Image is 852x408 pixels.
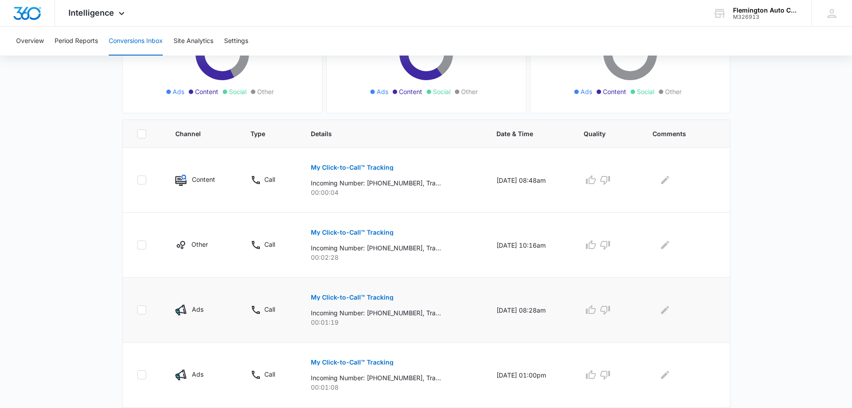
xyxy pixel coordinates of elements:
[311,157,394,178] button: My Click-to-Call™ Tracking
[224,27,248,56] button: Settings
[311,373,441,382] p: Incoming Number: [PHONE_NUMBER], Tracking Number: [PHONE_NUMBER], Ring To: [PHONE_NUMBER], Caller...
[264,240,275,249] p: Call
[311,382,475,392] p: 00:01:08
[311,352,394,373] button: My Click-to-Call™ Tracking
[311,359,394,365] p: My Click-to-Call™ Tracking
[311,164,394,171] p: My Click-to-Call™ Tracking
[637,87,654,96] span: Social
[109,27,163,56] button: Conversions Inbox
[311,188,475,197] p: 00:00:04
[377,87,388,96] span: Ads
[311,253,475,262] p: 00:02:28
[192,305,203,314] p: Ads
[603,87,626,96] span: Content
[496,129,549,138] span: Date & Time
[191,240,208,249] p: Other
[55,27,98,56] button: Period Reports
[311,229,394,236] p: My Click-to-Call™ Tracking
[486,343,573,408] td: [DATE] 01:00pm
[192,175,215,184] p: Content
[250,129,276,138] span: Type
[581,87,592,96] span: Ads
[311,243,441,253] p: Incoming Number: [PHONE_NUMBER], Tracking Number: [PHONE_NUMBER], Ring To: [PHONE_NUMBER], Caller...
[486,213,573,278] td: [DATE] 10:16am
[658,238,672,252] button: Edit Comments
[584,129,618,138] span: Quality
[195,87,218,96] span: Content
[264,369,275,379] p: Call
[433,87,450,96] span: Social
[658,368,672,382] button: Edit Comments
[257,87,274,96] span: Other
[174,27,213,56] button: Site Analytics
[311,318,475,327] p: 00:01:19
[486,148,573,213] td: [DATE] 08:48am
[653,129,702,138] span: Comments
[311,287,394,308] button: My Click-to-Call™ Tracking
[264,305,275,314] p: Call
[311,308,441,318] p: Incoming Number: [PHONE_NUMBER], Tracking Number: [PHONE_NUMBER], Ring To: [PHONE_NUMBER], Caller...
[311,222,394,243] button: My Click-to-Call™ Tracking
[229,87,246,96] span: Social
[311,294,394,301] p: My Click-to-Call™ Tracking
[173,87,184,96] span: Ads
[311,129,462,138] span: Details
[68,8,114,17] span: Intelligence
[16,27,44,56] button: Overview
[311,178,441,188] p: Incoming Number: [PHONE_NUMBER], Tracking Number: [PHONE_NUMBER], Ring To: [PHONE_NUMBER], Caller...
[658,303,672,317] button: Edit Comments
[665,87,682,96] span: Other
[264,175,275,184] p: Call
[175,129,216,138] span: Channel
[658,173,672,187] button: Edit Comments
[461,87,478,96] span: Other
[733,7,798,14] div: account name
[399,87,422,96] span: Content
[733,14,798,20] div: account id
[486,278,573,343] td: [DATE] 08:28am
[192,369,203,379] p: Ads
